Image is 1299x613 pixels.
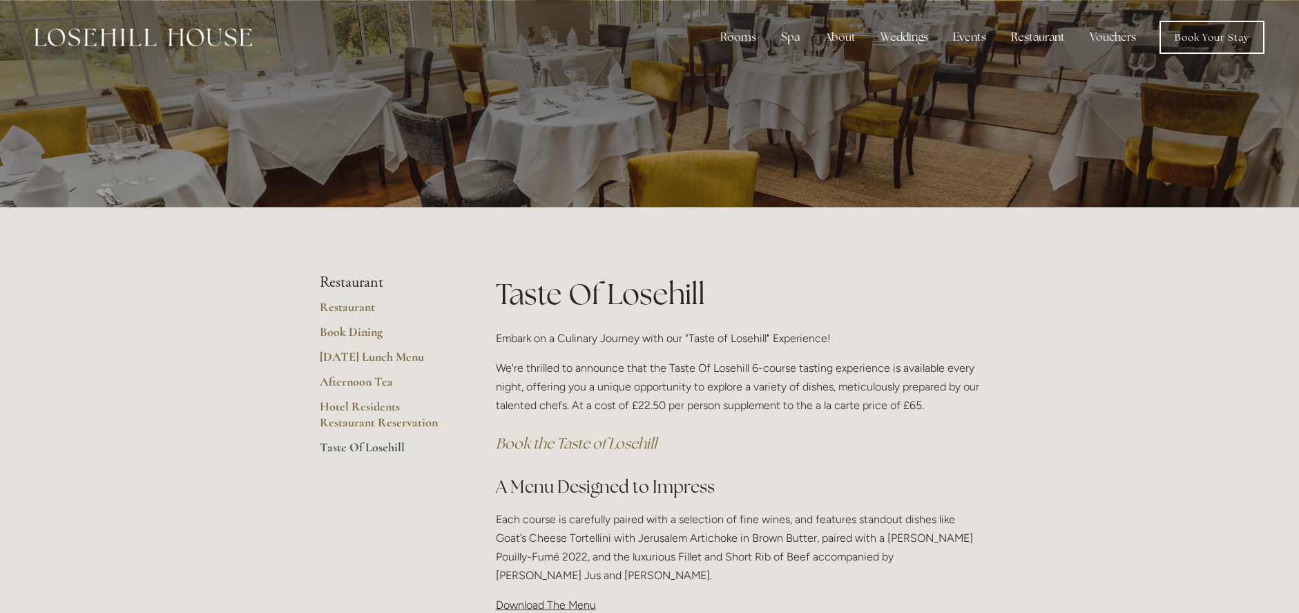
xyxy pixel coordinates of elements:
div: Rooms [709,23,767,51]
h2: A Menu Designed to Impress [496,475,980,499]
div: Spa [770,23,811,51]
p: We're thrilled to announce that the Taste Of Losehill 6-course tasting experience is available ev... [496,359,980,415]
p: Each course is carefully paired with a selection of fine wines, and features standout dishes like... [496,510,980,585]
div: Restaurant [1000,23,1076,51]
a: Book the Taste of Losehill [496,434,657,453]
span: Download The Menu [496,598,596,612]
a: [DATE] Lunch Menu [320,349,452,374]
a: Restaurant [320,299,452,324]
div: Events [942,23,997,51]
a: Book Your Stay [1160,21,1264,54]
li: Restaurant [320,274,452,292]
h1: Taste Of Losehill [496,274,980,314]
a: Vouchers [1079,23,1147,51]
a: Taste Of Losehill [320,440,452,464]
a: Afternoon Tea [320,374,452,399]
a: Hotel Residents Restaurant Reservation [320,399,452,440]
div: Weddings [869,23,939,51]
a: Book Dining [320,324,452,349]
img: Losehill House [35,28,252,46]
div: About [814,23,867,51]
p: Embark on a Culinary Journey with our "Taste of Losehill" Experience! [496,329,980,348]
